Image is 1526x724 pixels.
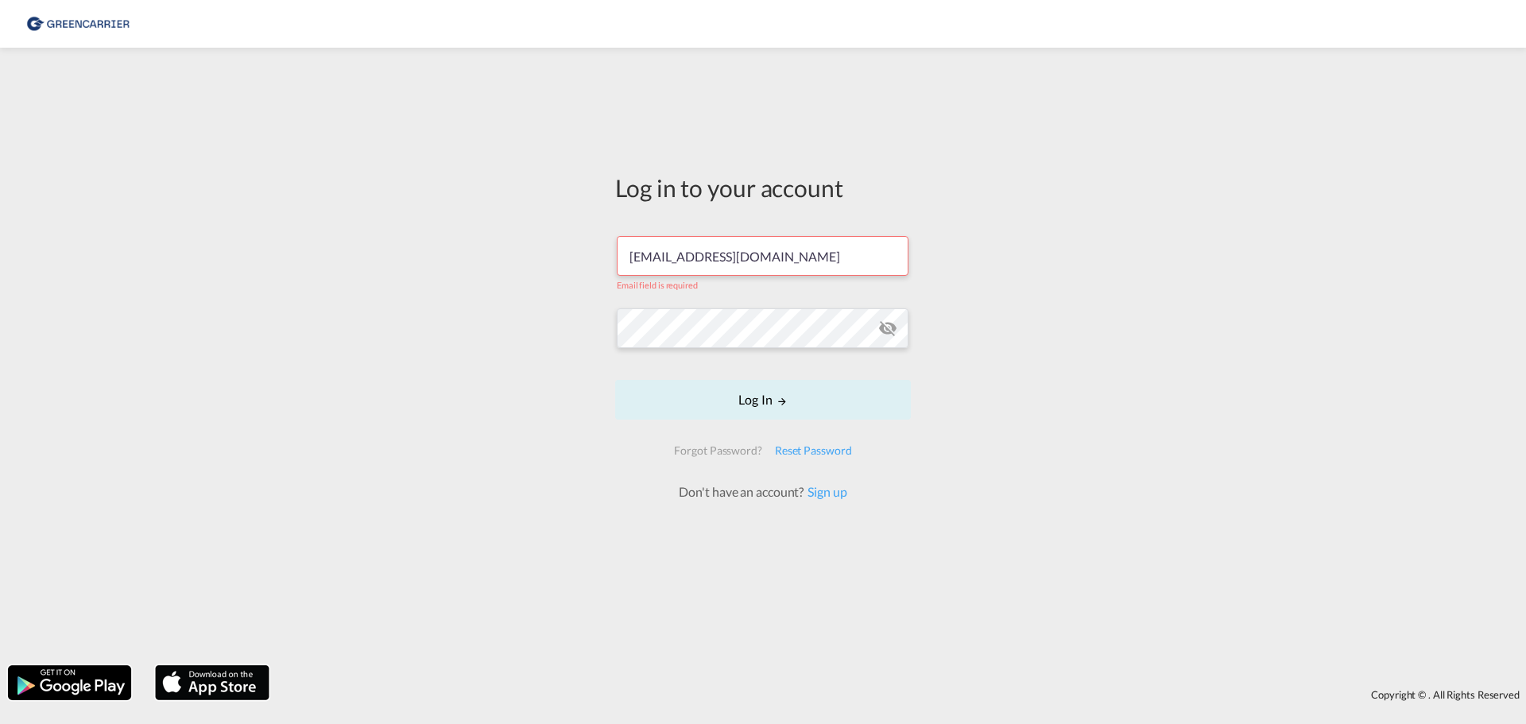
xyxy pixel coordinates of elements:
a: Sign up [804,484,846,499]
md-icon: icon-eye-off [878,319,897,338]
span: Email field is required [617,280,698,290]
img: b0b18ec08afe11efb1d4932555f5f09d.png [24,6,131,42]
div: Copyright © . All Rights Reserved [277,681,1526,708]
button: LOGIN [615,380,911,420]
div: Reset Password [769,436,858,465]
img: google.png [6,664,133,702]
div: Forgot Password? [668,436,768,465]
div: Log in to your account [615,171,911,204]
img: apple.png [153,664,271,702]
div: Don't have an account? [661,483,864,501]
input: Enter email/phone number [617,236,908,276]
